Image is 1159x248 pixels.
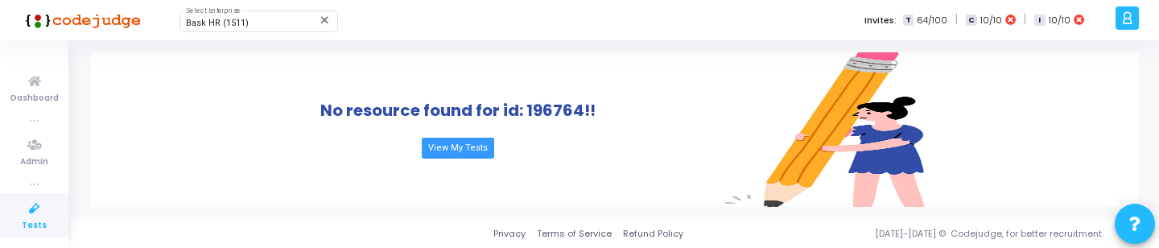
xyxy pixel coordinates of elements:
span: I [1034,14,1045,27]
span: 64/100 [917,14,947,27]
a: Privacy [493,227,526,241]
a: View My Tests [422,138,494,159]
span: T [903,14,914,27]
a: Refund Policy [623,227,683,241]
span: | [1024,11,1026,28]
img: logo [20,4,141,36]
a: Terms of Service [537,227,612,241]
mat-icon: Clear [319,14,332,27]
span: Admin [20,155,48,169]
span: Dashboard [10,92,59,105]
span: C [966,14,976,27]
span: Bask HR (1511) [186,18,249,28]
span: | [955,11,958,28]
label: Invites: [864,14,897,27]
h1: No resource found for id: 196764!! [320,101,596,120]
span: Tests [22,219,47,233]
span: 10/10 [1049,14,1070,27]
span: 10/10 [980,14,1002,27]
div: [DATE]-[DATE] © Codejudge, for better recruitment. [683,227,1139,241]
